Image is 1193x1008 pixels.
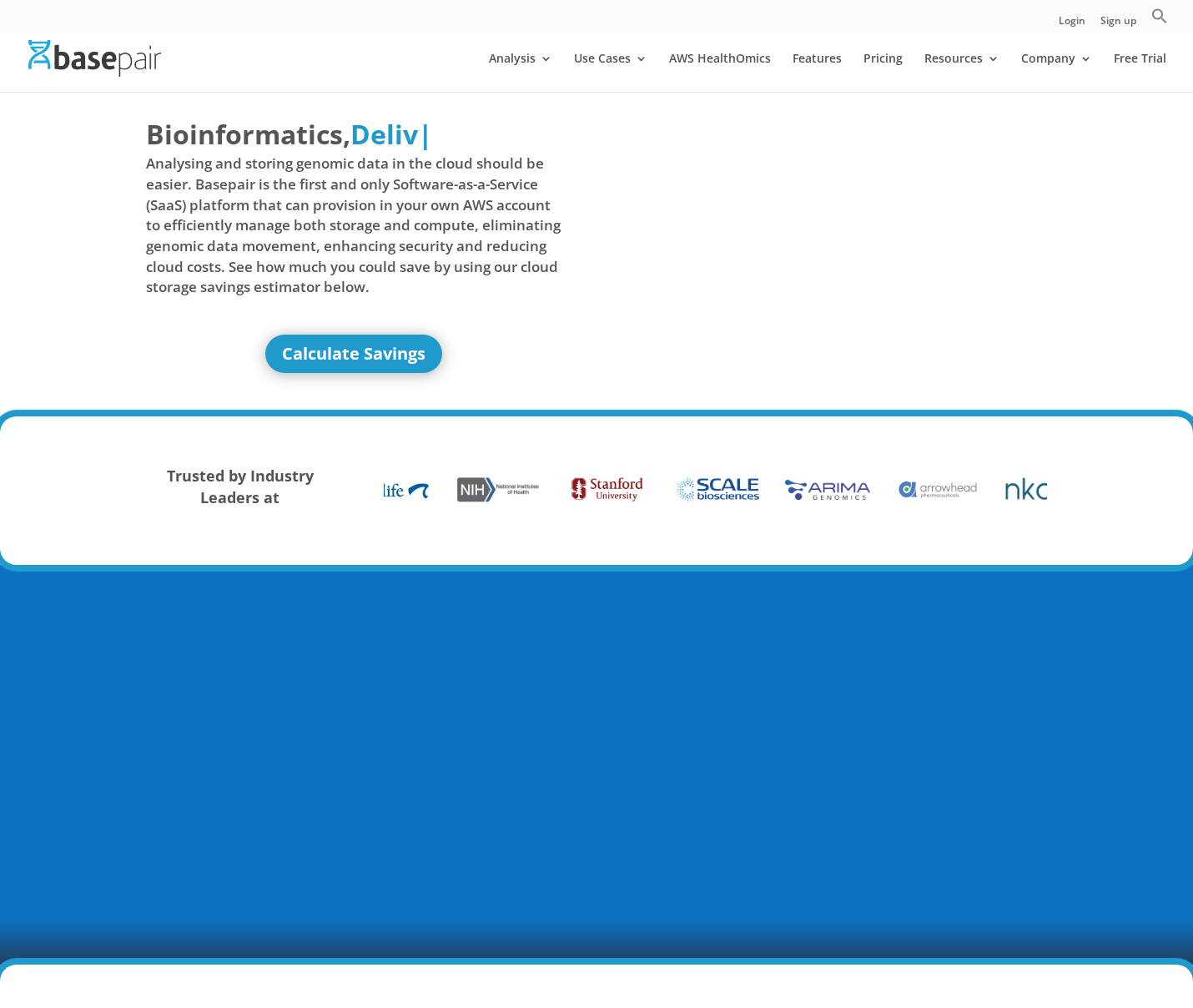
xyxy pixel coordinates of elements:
[167,466,314,507] strong: Trusted by Industry Leaders at
[489,53,552,92] a: Analysis
[669,53,771,92] a: AWS HealthOmics
[146,115,350,154] span: Bioinformatics,
[146,154,561,297] span: Analysing and storing genomic data in the cloud should be easier. Basepair is the first and only ...
[1100,16,1136,33] a: Sign up
[350,116,418,152] span: Deliv
[1114,53,1166,92] a: Free Trial
[265,335,442,373] a: Calculate Savings
[1151,8,1168,33] a: Search Icon Link
[924,53,999,92] a: Resources
[28,40,161,76] img: Basepair
[1059,16,1085,33] a: Login
[418,116,433,152] span: |
[863,53,903,92] a: Pricing
[1151,8,1168,24] svg: Search
[1021,53,1092,92] a: Company
[793,53,842,92] a: Features
[574,53,647,92] a: Use Cases
[609,115,1024,349] iframe: Basepair - NGS Analysis Simplified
